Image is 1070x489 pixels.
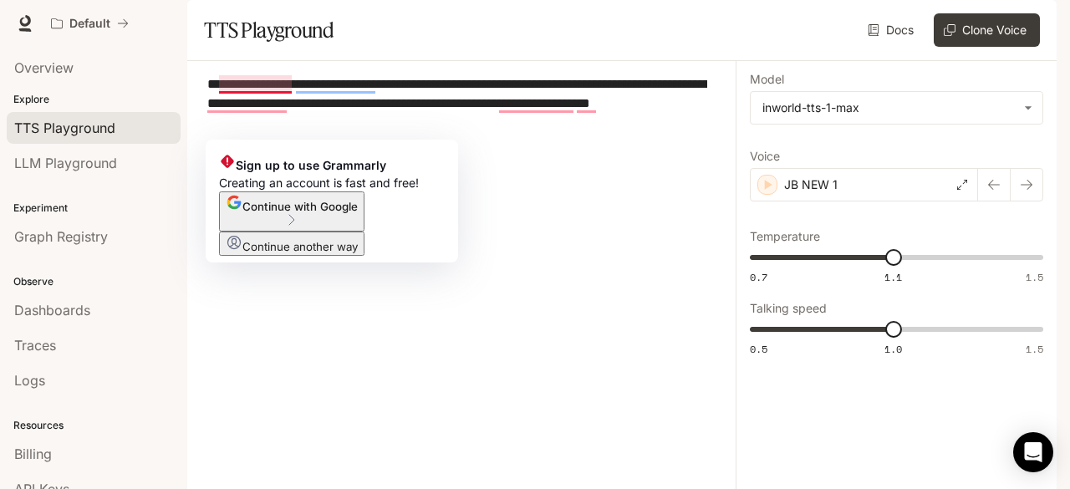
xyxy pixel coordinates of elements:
[204,13,334,47] h1: TTS Playground
[750,270,767,284] span: 0.7
[762,99,1016,116] div: inworld-tts-1-max
[750,342,767,356] span: 0.5
[1026,270,1043,284] span: 1.5
[69,17,110,31] p: Default
[750,150,780,162] p: Voice
[884,342,902,356] span: 1.0
[784,176,838,193] p: JB NEW 1
[750,303,827,314] p: Talking speed
[43,7,136,40] button: All workspaces
[1026,342,1043,356] span: 1.5
[1013,432,1053,472] div: Open Intercom Messenger
[750,74,784,85] p: Model
[750,231,820,242] p: Temperature
[751,92,1042,124] div: inworld-tts-1-max
[934,13,1040,47] button: Clone Voice
[864,13,920,47] a: Docs
[884,270,902,284] span: 1.1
